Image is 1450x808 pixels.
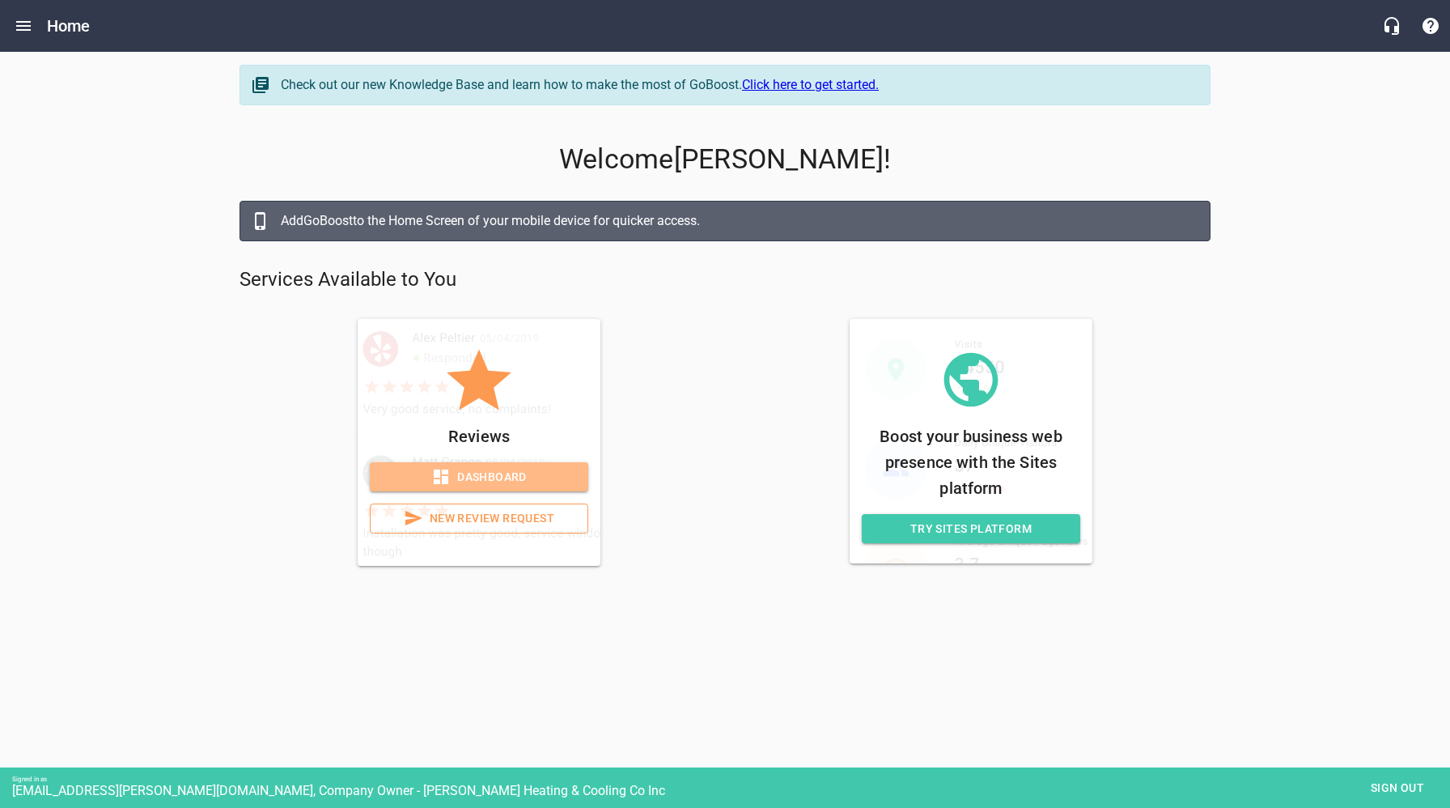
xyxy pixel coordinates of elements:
div: Add GoBoost to the Home Screen of your mobile device for quicker access. [281,211,1193,231]
span: Try Sites Platform [875,519,1067,539]
p: Welcome [PERSON_NAME] ! [240,143,1210,176]
a: New Review Request [370,504,588,534]
a: Try Sites Platform [862,514,1080,544]
button: Live Chat [1372,6,1411,45]
a: AddGoBoostto the Home Screen of your mobile device for quicker access. [240,201,1210,241]
span: New Review Request [384,508,574,529]
button: Open drawer [4,6,43,45]
div: Signed in as [12,776,1450,783]
div: Check out our new Knowledge Base and learn how to make the most of GoBoost. [281,75,1193,95]
span: Dashboard [383,467,575,487]
div: [EMAIL_ADDRESS][PERSON_NAME][DOMAIN_NAME], Company Owner - [PERSON_NAME] Heating & Cooling Co Inc [12,783,1450,798]
p: Reviews [370,423,588,449]
button: Support Portal [1411,6,1450,45]
p: Boost your business web presence with the Sites platform [862,423,1080,501]
h6: Home [47,13,91,39]
p: Services Available to You [240,267,1210,293]
span: Sign out [1363,778,1431,798]
button: Sign out [1357,773,1438,803]
a: Dashboard [370,462,588,492]
a: Click here to get started. [742,77,879,92]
